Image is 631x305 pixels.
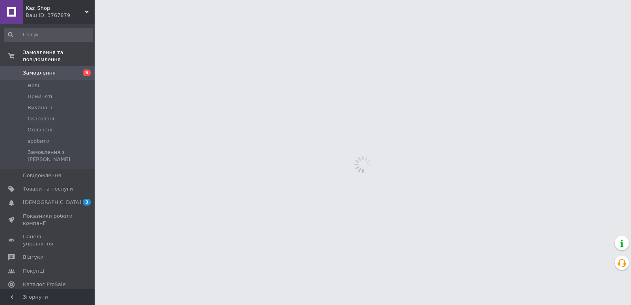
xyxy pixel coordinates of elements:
[28,104,52,111] span: Виконані
[4,28,93,42] input: Пошук
[23,281,65,288] span: Каталог ProSale
[23,213,73,227] span: Показники роботи компанії
[28,138,50,145] span: зробити
[28,115,54,122] span: Скасовані
[23,69,56,77] span: Замовлення
[352,154,373,175] img: spinner_grey-bg-hcd09dd2d8f1a785e3413b09b97f8118e7.gif
[28,93,52,100] span: Прийняті
[23,185,73,193] span: Товари та послуги
[23,268,44,275] span: Покупці
[28,149,92,163] span: Замовлення з [PERSON_NAME]
[28,82,39,89] span: Нові
[26,5,85,12] span: Kaz_Shop
[26,12,95,19] div: Ваш ID: 3767879
[23,233,73,247] span: Панель управління
[83,69,91,76] span: 5
[28,126,52,133] span: Оплачені
[23,199,81,206] span: [DEMOGRAPHIC_DATA]
[23,172,61,179] span: Повідомлення
[23,49,95,63] span: Замовлення та повідомлення
[83,199,91,206] span: 3
[23,254,43,261] span: Відгуки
